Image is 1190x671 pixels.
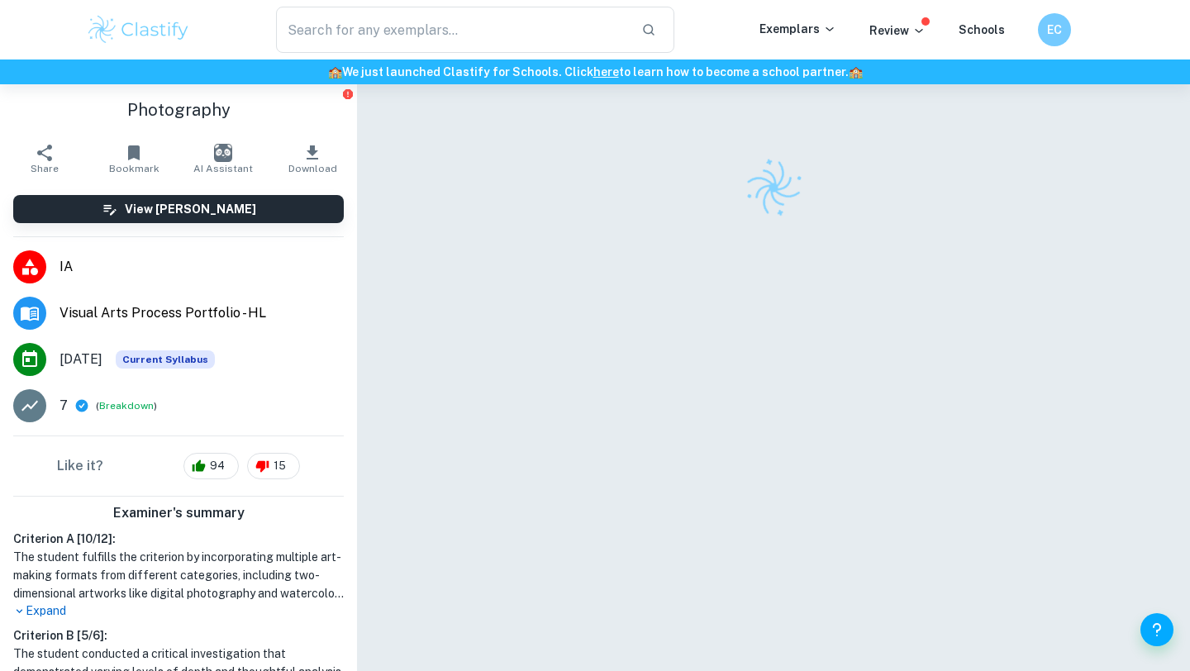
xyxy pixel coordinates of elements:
span: 🏫 [328,65,342,79]
span: ( ) [96,398,157,414]
span: IA [59,257,344,277]
span: 94 [201,458,234,474]
button: View [PERSON_NAME] [13,195,344,223]
button: Help and Feedback [1140,613,1173,646]
button: Download [268,136,357,182]
div: This exemplar is based on the current syllabus. Feel free to refer to it for inspiration/ideas wh... [116,350,215,369]
a: Schools [959,23,1005,36]
button: AI Assistant [178,136,268,182]
h1: Photography [13,98,344,122]
span: Bookmark [109,163,159,174]
span: [DATE] [59,350,102,369]
span: 🏫 [849,65,863,79]
p: Expand [13,602,344,620]
img: Clastify logo [86,13,191,46]
p: Review [869,21,926,40]
a: here [593,65,619,79]
div: 15 [247,453,300,479]
h6: Like it? [57,456,103,476]
p: 7 [59,396,68,416]
p: Exemplars [759,20,836,38]
h6: Examiner's summary [7,503,350,523]
img: Clastify logo [735,149,813,227]
h6: Criterion B [ 5 / 6 ]: [13,626,344,645]
span: Share [31,163,59,174]
h6: Criterion A [ 10 / 12 ]: [13,530,344,548]
span: Visual Arts Process Portfolio - HL [59,303,344,323]
span: AI Assistant [193,163,253,174]
div: 94 [183,453,239,479]
span: 15 [264,458,295,474]
h6: We just launched Clastify for Schools. Click to learn how to become a school partner. [3,63,1187,81]
button: Bookmark [89,136,178,182]
input: Search for any exemplars... [276,7,628,53]
span: Download [288,163,337,174]
button: Report issue [341,88,354,100]
h6: EC [1045,21,1064,39]
img: AI Assistant [214,144,232,162]
button: Breakdown [99,398,154,413]
h1: The student fulfills the criterion by incorporating multiple art-making formats from different ca... [13,548,344,602]
button: EC [1038,13,1071,46]
span: Current Syllabus [116,350,215,369]
h6: View [PERSON_NAME] [125,200,256,218]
